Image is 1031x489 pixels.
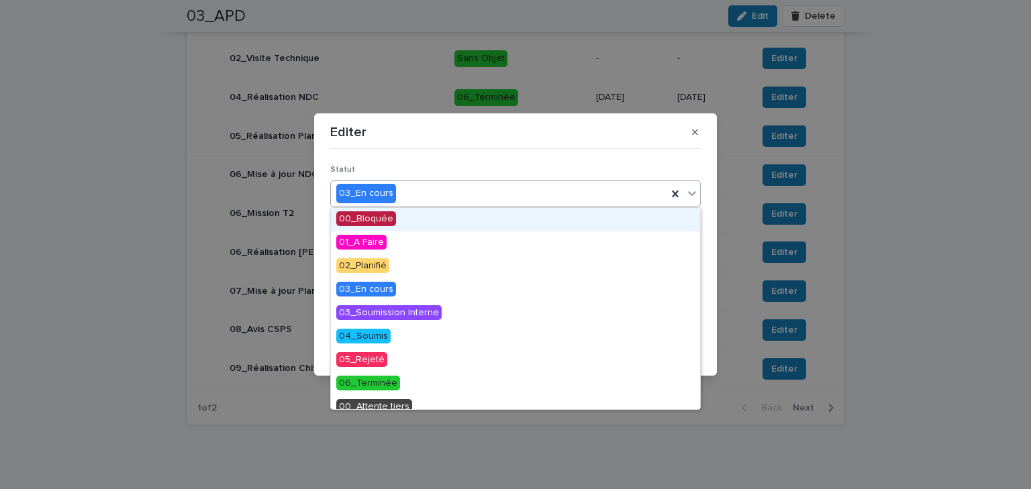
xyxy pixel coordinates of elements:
[330,124,366,140] p: Editer
[331,349,700,372] div: 05_Rejeté
[331,372,700,396] div: 06_Terminée
[331,302,700,325] div: 03_Soumission Interne
[331,231,700,255] div: 01_A Faire
[331,255,700,278] div: 02_Planifié
[336,282,396,296] span: 03_En cours
[336,184,396,203] div: 03_En cours
[336,352,387,367] span: 05_Rejeté
[331,396,700,419] div: 00_Attente tiers
[336,235,387,250] span: 01_A Faire
[336,376,400,390] span: 06_Terminée
[331,208,700,231] div: 00_Bloquée
[336,399,412,414] span: 00_Attente tiers
[336,305,442,320] span: 03_Soumission Interne
[331,278,700,302] div: 03_En cours
[336,211,396,226] span: 00_Bloquée
[330,166,355,174] span: Statut
[336,329,391,343] span: 04_Soumis
[331,325,700,349] div: 04_Soumis
[336,258,389,273] span: 02_Planifié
